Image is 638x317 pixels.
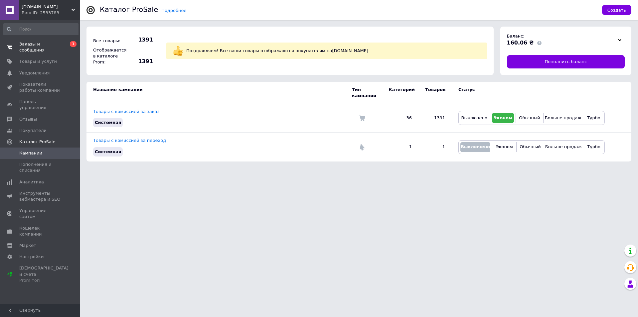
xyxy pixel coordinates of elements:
button: Эконом [492,113,514,123]
div: Отображается в каталоге Prom: [91,46,128,67]
span: Маркет [19,243,36,249]
div: Ваш ID: 2533783 [22,10,80,16]
span: Каталог ProSale [19,139,55,145]
span: 160.06 ₴ [507,40,534,46]
td: 1391 [418,104,452,133]
td: Название кампании [86,82,352,104]
img: :+1: [173,46,183,56]
span: Турбо [587,144,600,149]
span: Больше продаж [545,115,581,120]
div: Поздравляем! Все ваши товары отображаются покупателям на [DOMAIN_NAME] [185,46,482,55]
span: Товары и услуги [19,58,57,64]
a: Пополнить баланс [507,55,625,68]
span: Выключено [461,115,487,120]
span: Заказы и сообщения [19,41,62,53]
span: Панель управления [19,99,62,111]
td: Товаров [418,82,452,104]
span: Пополнения и списания [19,161,62,173]
button: Турбо [585,113,603,123]
button: Создать [602,5,631,15]
td: 1 [382,133,418,161]
span: 1391 [130,58,153,65]
span: [DEMOGRAPHIC_DATA] и счета [19,265,69,283]
span: Настройки [19,254,44,260]
button: Обычный [518,142,542,152]
button: Выключено [460,142,490,152]
td: 1 [418,133,452,161]
span: 1391 [130,36,153,44]
td: 36 [382,104,418,133]
a: Подробнее [161,8,186,13]
td: Тип кампании [352,82,382,104]
span: Управление сайтом [19,208,62,220]
span: Больше продаж [545,144,582,149]
img: Комиссия за переход [359,144,365,151]
div: Prom топ [19,277,69,283]
span: Эконом [496,144,513,149]
span: Отзывы [19,116,37,122]
span: Аналитика [19,179,44,185]
a: Товары с комиссией за переход [93,138,166,143]
td: Статус [452,82,605,104]
span: Турбо [587,115,600,120]
span: Автозапчасти.UA [22,4,72,10]
button: Больше продаж [545,113,581,123]
button: Обычный [518,113,542,123]
button: Выключено [460,113,488,123]
input: Поиск [3,23,79,35]
button: Турбо [585,142,603,152]
span: Кампании [19,150,42,156]
span: Покупатели [19,128,47,134]
span: 1 [70,41,77,47]
span: Обычный [519,115,540,120]
button: Эконом [494,142,515,152]
span: Инструменты вебмастера и SEO [19,190,62,202]
span: Кошелек компании [19,225,62,237]
span: Создать [607,8,626,13]
span: Показатели работы компании [19,81,62,93]
span: Эконом [494,115,512,120]
span: Системная [95,120,121,125]
a: Товары с комиссией за заказ [93,109,159,114]
div: Все товары: [91,36,128,46]
button: Больше продаж [546,142,581,152]
span: Пополнить баланс [545,59,587,65]
img: Комиссия за заказ [359,115,365,121]
span: Баланс: [507,34,525,39]
span: Обычный [520,144,541,149]
div: Каталог ProSale [100,6,158,13]
span: Системная [95,149,121,154]
span: Выключено [461,144,490,149]
td: Категорий [382,82,418,104]
span: Уведомления [19,70,50,76]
